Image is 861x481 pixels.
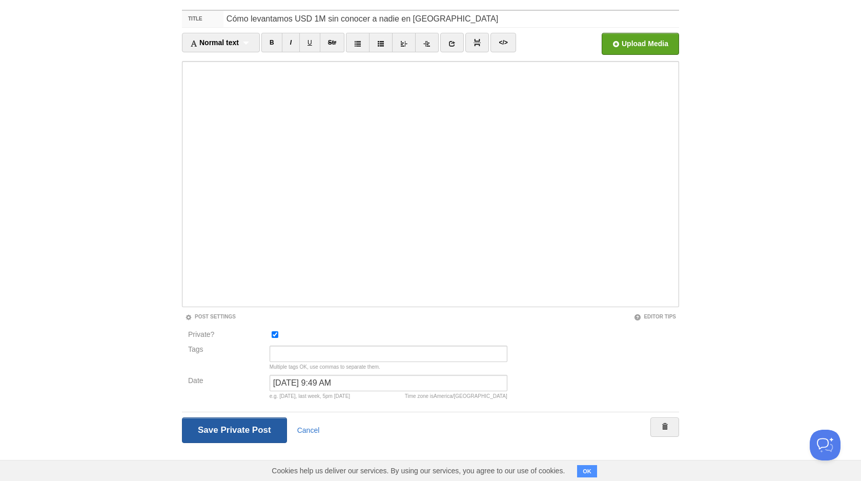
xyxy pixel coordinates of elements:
span: Normal text [190,38,239,47]
a: Post Settings [185,314,236,319]
div: e.g. [DATE], last week, 5pm [DATE] [270,394,507,399]
label: Private? [188,331,263,340]
a: </> [490,33,516,52]
img: pagebreak-icon.png [474,39,481,46]
button: OK [577,465,597,477]
span: Cookies help us deliver our services. By using our services, you agree to our use of cookies. [261,460,575,481]
input: Save Private Post [182,417,287,443]
label: Tags [185,346,266,353]
div: Time zone is [405,394,507,399]
a: Cancel [297,426,320,434]
a: U [299,33,320,52]
a: Str [320,33,345,52]
del: Str [328,39,337,46]
a: I [282,33,300,52]
label: Title [182,11,223,27]
a: B [261,33,282,52]
iframe: Help Scout Beacon - Open [810,430,840,460]
div: Multiple tags OK, use commas to separate them. [270,365,507,370]
a: Editor Tips [634,314,676,319]
label: Date [188,377,263,387]
span: America/[GEOGRAPHIC_DATA] [434,393,507,399]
